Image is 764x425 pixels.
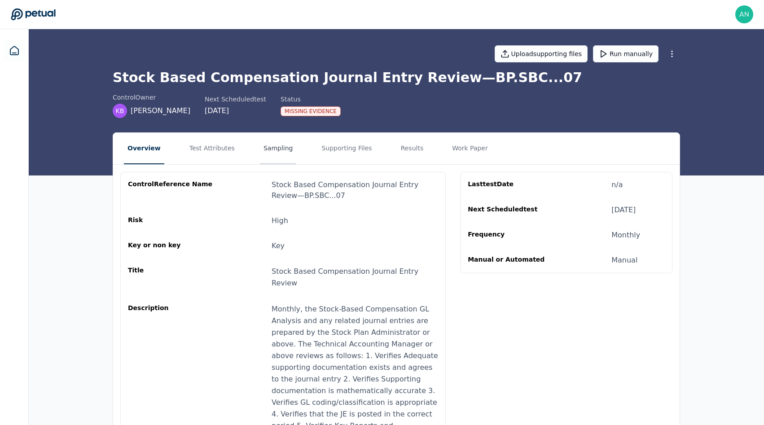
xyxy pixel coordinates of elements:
[448,133,492,164] button: Work Paper
[318,133,375,164] button: Supporting Files
[468,255,554,266] div: Manual or Automated
[281,106,341,116] div: Missing Evidence
[113,93,190,102] div: control Owner
[128,241,214,251] div: Key or non key
[116,106,124,115] span: KB
[397,133,427,164] button: Results
[113,133,680,164] nav: Tabs
[468,180,554,190] div: Last test Date
[128,266,214,289] div: Title
[272,267,418,287] span: Stock Based Compensation Journal Entry Review
[611,180,623,190] div: n/a
[131,105,190,116] span: [PERSON_NAME]
[611,205,636,215] div: [DATE]
[4,40,25,61] a: Dashboard
[593,45,659,62] button: Run manually
[124,133,164,164] button: Overview
[611,255,637,266] div: Manual
[205,95,266,104] div: Next Scheduled test
[272,241,285,251] div: Key
[260,133,297,164] button: Sampling
[11,8,56,21] a: Go to Dashboard
[205,105,266,116] div: [DATE]
[272,215,288,226] div: High
[495,45,588,62] button: Uploadsupporting files
[664,46,680,62] button: More Options
[735,5,753,23] img: andrew+reddit@petual.ai
[281,95,341,104] div: Status
[128,180,214,201] div: control Reference Name
[611,230,640,241] div: Monthly
[113,70,680,86] h1: Stock Based Compensation Journal Entry Review — BP.SBC...07
[186,133,238,164] button: Test Attributes
[128,215,214,226] div: Risk
[272,180,438,201] div: Stock Based Compensation Journal Entry Review — BP.SBC...07
[468,205,554,215] div: Next Scheduled test
[468,230,554,241] div: Frequency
